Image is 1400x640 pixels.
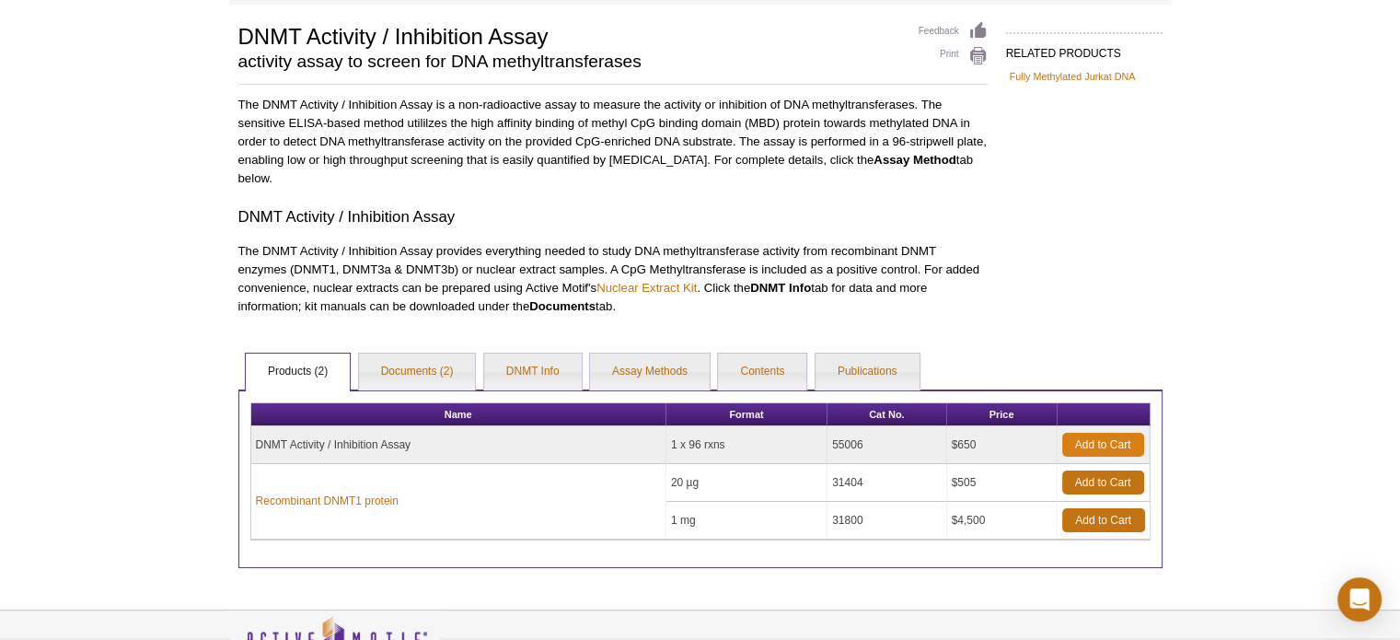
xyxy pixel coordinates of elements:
a: Print [919,46,988,66]
a: Add to Cart [1062,433,1144,457]
strong: DNMT Info [750,281,811,295]
td: $505 [947,464,1058,502]
td: 55006 [827,426,946,464]
div: Open Intercom Messenger [1337,577,1382,622]
a: Add to Cart [1062,471,1144,495]
p: The DNMT Activity / Inhibition Assay is a non-radioactive assay to measure the activity or inhibi... [238,96,988,188]
a: Fully Methylated Jurkat DNA [1010,68,1136,85]
td: 31404 [827,464,946,502]
a: Recombinant DNMT1 protein [256,493,399,509]
strong: Documents [529,299,596,313]
strong: Assay Method [874,153,955,167]
td: 31800 [827,502,946,540]
p: The DNMT Activity / Inhibition Assay provides everything needed to study DNA methyltransferase ac... [238,242,988,316]
a: DNMT Info [484,354,582,390]
th: Price [947,403,1058,426]
a: Assay Methods [590,354,710,390]
td: $4,500 [947,502,1058,540]
h1: DNMT Activity / Inhibition Assay [238,21,900,49]
a: Publications [816,354,920,390]
td: 1 mg [666,502,827,540]
td: 20 µg [666,464,827,502]
a: Feedback [919,21,988,41]
a: Documents (2) [359,354,476,390]
td: DNMT Activity / Inhibition Assay [251,426,666,464]
th: Cat No. [827,403,946,426]
a: Add to Cart [1062,508,1145,532]
h3: DNMT Activity / Inhibition Assay [238,206,988,228]
th: Format [666,403,827,426]
h2: activity assay to screen for DNA methyltransferases [238,53,900,70]
a: Products (2) [246,354,350,390]
h2: RELATED PRODUCTS [1006,32,1163,65]
td: 1 x 96 rxns [666,426,827,464]
a: Nuclear Extract Kit [596,281,697,295]
a: Contents [718,354,806,390]
td: $650 [947,426,1058,464]
th: Name [251,403,666,426]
